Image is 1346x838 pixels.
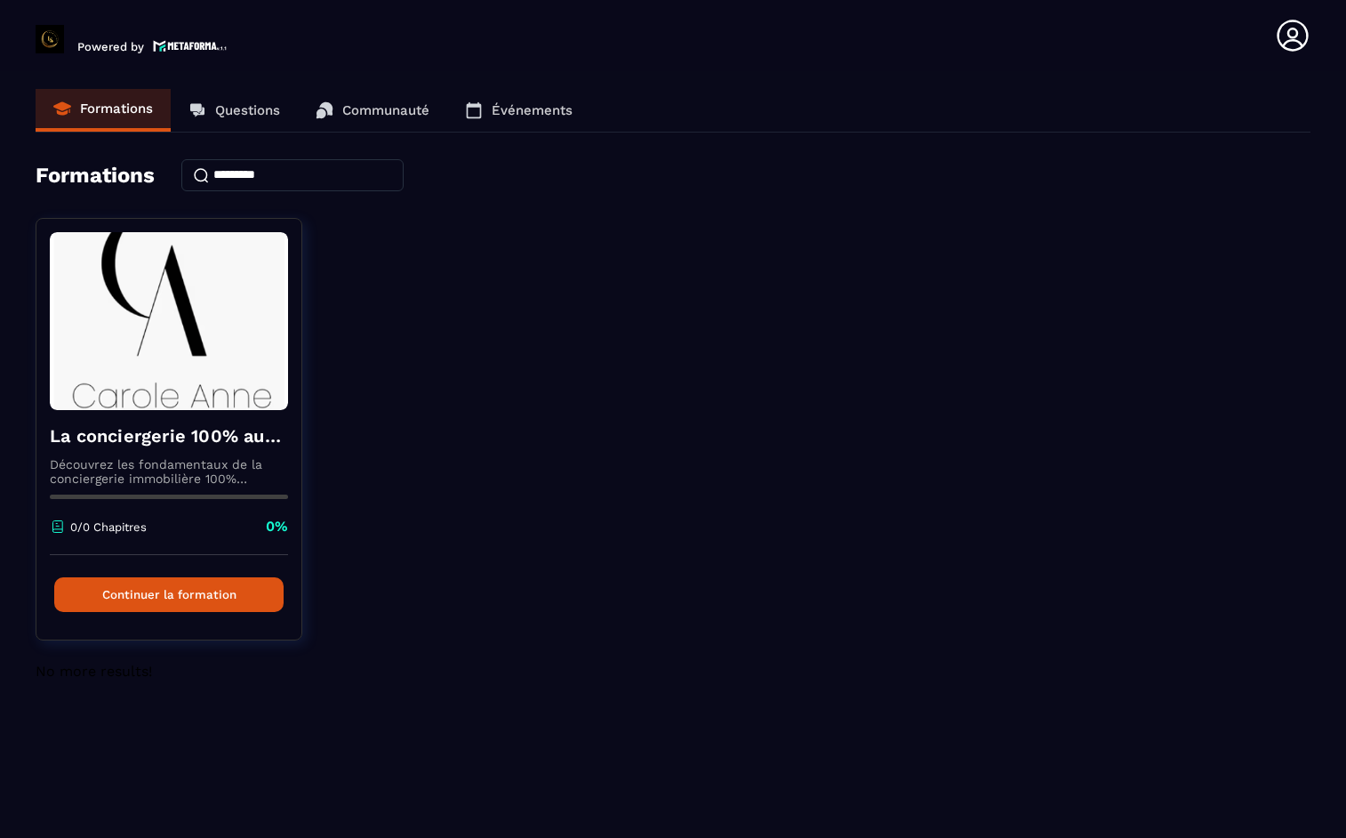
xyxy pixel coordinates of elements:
p: Découvrez les fondamentaux de la conciergerie immobilière 100% automatisée. Cette formation est c... [50,457,288,486]
p: Questions [215,102,280,118]
img: formation-background [50,232,288,410]
p: Événements [492,102,573,118]
a: formation-backgroundLa conciergerie 100% automatiséeDécouvrez les fondamentaux de la conciergerie... [36,218,324,663]
p: 0% [266,517,288,536]
a: Formations [36,89,171,132]
h4: Formations [36,163,155,188]
p: 0/0 Chapitres [70,520,147,534]
a: Communauté [298,89,447,132]
a: Événements [447,89,590,132]
h4: La conciergerie 100% automatisée [50,423,288,448]
p: Communauté [342,102,429,118]
button: Continuer la formation [54,577,284,612]
a: Questions [171,89,298,132]
span: No more results! [36,663,152,680]
img: logo [153,38,228,53]
img: logo-branding [36,25,64,53]
p: Formations [80,101,153,117]
p: Powered by [77,40,144,53]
